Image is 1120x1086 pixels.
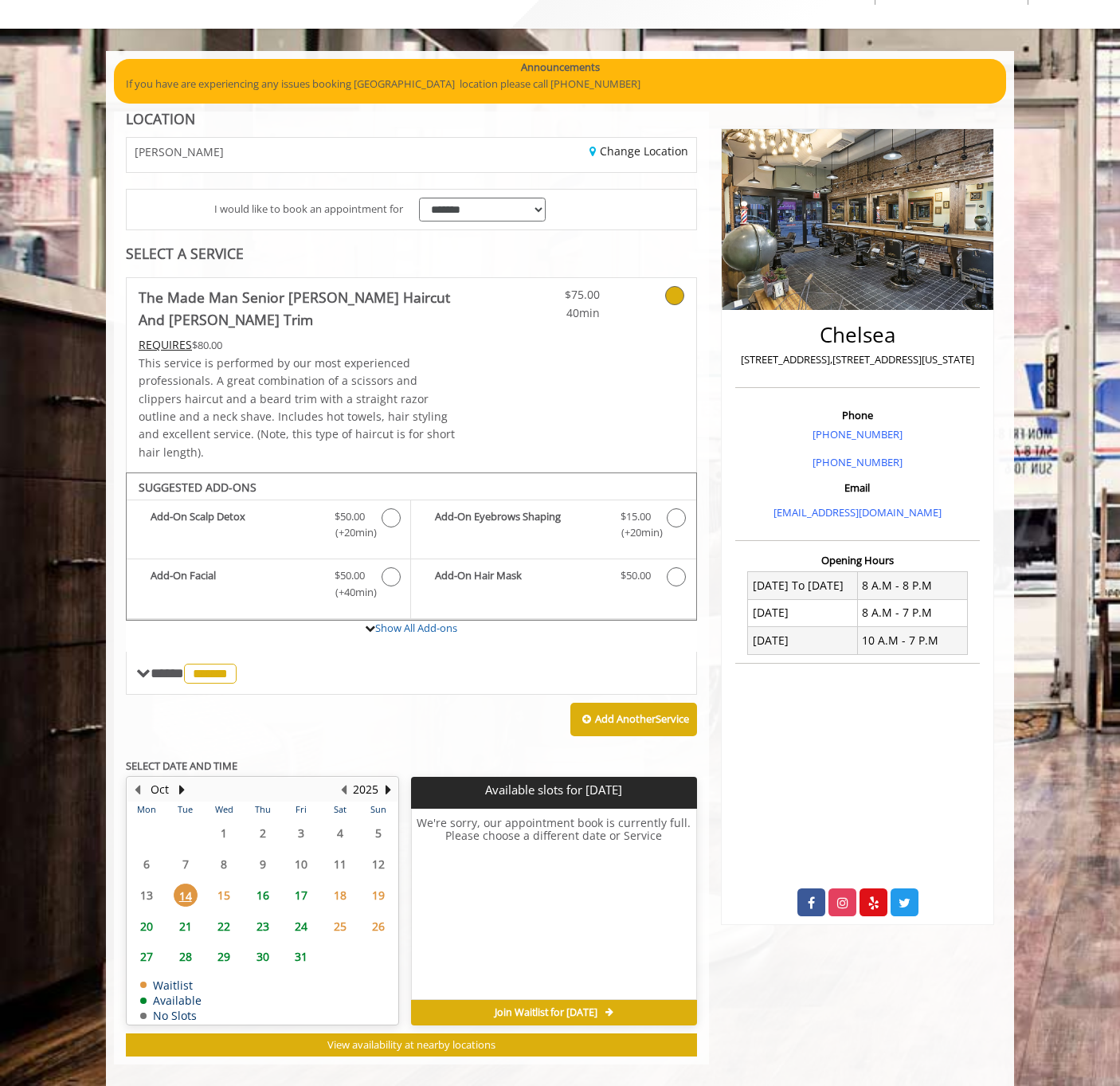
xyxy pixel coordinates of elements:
[327,584,374,601] span: (+40min )
[174,884,198,907] span: 14
[366,884,390,907] span: 19
[135,146,224,158] span: [PERSON_NAME]
[857,572,967,599] td: 8 A.M - 8 P.M
[139,336,459,354] div: $80.00
[595,712,689,726] b: Add Another Service
[139,480,257,495] b: SUGGESTED ADD-ONS
[126,1033,697,1057] button: View availability at nearby locations
[140,1010,202,1021] td: No Slots
[289,915,313,938] span: 24
[495,1006,597,1019] span: Join Waitlist for [DATE]
[243,941,281,972] td: Select day30
[126,76,994,92] p: If you have are experiencing any issues booking [GEOGRAPHIC_DATA] location please call [PHONE_NUM...
[417,783,690,797] p: Available slots for [DATE]
[243,880,281,911] td: Select day16
[251,884,275,907] span: 16
[320,802,358,817] th: Sat
[328,915,352,938] span: 25
[214,201,403,218] span: I would like to book an appointment for
[139,337,192,352] span: This service needs some Advance to be paid before we block your appointment
[126,759,237,773] b: SELECT DATE AND TIME
[205,802,243,817] th: Wed
[140,979,202,991] td: Waitlist
[773,505,942,519] a: [EMAIL_ADDRESS][DOMAIN_NAME]
[435,508,604,542] b: Add-On Eyebrows Shaping
[857,599,967,626] td: 8 A.M - 7 P.M
[282,880,320,911] td: Select day17
[126,109,195,128] b: LOCATION
[166,802,204,817] th: Tue
[375,621,457,635] a: Show All Add-ons
[328,884,352,907] span: 18
[212,945,236,968] span: 29
[151,781,169,798] button: Oct
[174,915,198,938] span: 21
[126,246,697,261] div: SELECT A SERVICE
[127,911,166,942] td: Select day20
[419,508,687,546] label: Add-On Eyebrows Shaping
[327,1037,495,1052] span: View availability at nearby locations
[739,323,976,347] h2: Chelsea
[243,802,281,817] th: Thu
[739,351,976,368] p: [STREET_ADDRESS],[STREET_ADDRESS][US_STATE]
[139,286,459,331] b: The Made Man Senior [PERSON_NAME] Haircut And [PERSON_NAME] Trim
[735,555,980,566] h3: Opening Hours
[289,884,313,907] span: 17
[359,880,398,911] td: Select day19
[327,524,374,541] span: (+20min )
[127,802,166,817] th: Mon
[135,945,159,968] span: 27
[320,911,358,942] td: Select day25
[621,508,651,525] span: $15.00
[521,59,600,76] b: Announcements
[175,781,188,798] button: Next Month
[506,304,600,322] span: 40min
[353,781,378,798] button: 2025
[139,355,459,461] p: This service is performed by our most experienced professionals. A great combination of a scissor...
[205,911,243,942] td: Select day22
[166,941,204,972] td: Select day28
[282,802,320,817] th: Fri
[282,941,320,972] td: Select day31
[320,880,358,911] td: Select day18
[140,994,202,1006] td: Available
[419,567,687,590] label: Add-On Hair Mask
[289,945,313,968] span: 31
[135,508,402,546] label: Add-On Scalp Detox
[621,567,651,584] span: $50.00
[166,911,204,942] td: Select day21
[335,567,365,584] span: $50.00
[205,941,243,972] td: Select day29
[359,911,398,942] td: Select day26
[739,482,976,493] h3: Email
[612,524,659,541] span: (+20min )
[243,911,281,942] td: Select day23
[739,410,976,421] h3: Phone
[151,567,319,601] b: Add-On Facial
[435,567,604,586] b: Add-On Hair Mask
[205,880,243,911] td: Select day15
[366,915,390,938] span: 26
[251,945,275,968] span: 30
[813,427,903,441] a: [PHONE_NUMBER]
[748,599,858,626] td: [DATE]
[412,817,695,994] h6: We're sorry, our appointment book is currently full. Please choose a different date or Service
[570,703,697,736] button: Add AnotherService
[131,781,143,798] button: Previous Month
[212,884,236,907] span: 15
[748,627,858,654] td: [DATE]
[212,915,236,938] span: 22
[127,941,166,972] td: Select day27
[506,286,600,304] span: $75.00
[813,455,903,469] a: [PHONE_NUMBER]
[282,911,320,942] td: Select day24
[382,781,394,798] button: Next Year
[589,143,688,159] a: Change Location
[359,802,398,817] th: Sun
[251,915,275,938] span: 23
[166,880,204,911] td: Select day14
[135,915,159,938] span: 20
[126,472,697,621] div: The Made Man Senior Barber Haircut And Beard Trim Add-onS
[337,781,350,798] button: Previous Year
